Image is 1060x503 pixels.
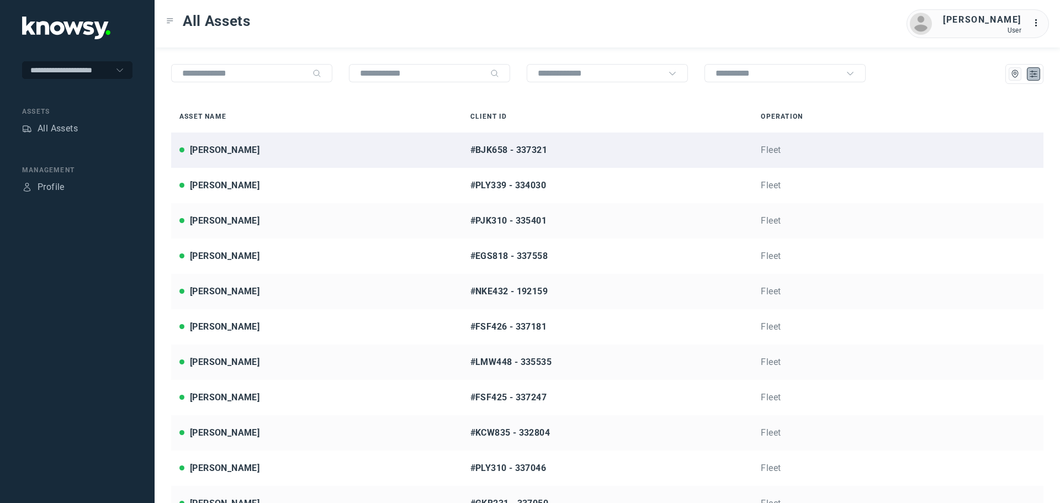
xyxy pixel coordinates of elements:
div: [PERSON_NAME] [190,285,259,298]
div: [PERSON_NAME] [943,13,1021,27]
div: #BJK658 - 337321 [470,144,745,157]
img: Application Logo [22,17,110,39]
a: [PERSON_NAME]#PLY310 - 337046Fleet [171,451,1043,486]
div: Client ID [470,112,745,121]
div: Assets [22,107,132,117]
div: Management [22,165,132,175]
div: #FSF425 - 337247 [470,391,745,404]
div: User [943,27,1021,34]
div: List [1029,69,1038,79]
div: #EGS818 - 337558 [470,250,745,263]
a: [PERSON_NAME]#PJK310 - 335401Fleet [171,203,1043,239]
div: Fleet [761,250,1035,263]
div: : [1032,17,1046,31]
div: [PERSON_NAME] [190,356,259,369]
a: [PERSON_NAME]#BJK658 - 337321Fleet [171,133,1043,168]
div: Operation [761,112,1035,121]
div: Fleet [761,356,1035,369]
div: [PERSON_NAME] [190,426,259,440]
div: Fleet [761,391,1035,404]
div: [PERSON_NAME] [190,320,259,333]
div: #LMW448 - 335535 [470,356,745,369]
div: [PERSON_NAME] [190,250,259,263]
div: #KCW835 - 332804 [470,426,745,440]
div: Fleet [761,426,1035,440]
a: [PERSON_NAME]#NKE432 - 192159Fleet [171,274,1043,309]
div: Fleet [761,462,1035,475]
div: [PERSON_NAME] [190,144,259,157]
div: All Assets [38,122,78,135]
div: Assets [22,124,32,134]
div: Map [1010,69,1020,79]
div: Fleet [761,320,1035,333]
a: [PERSON_NAME]#FSF426 - 337181Fleet [171,309,1043,345]
div: [PERSON_NAME] [190,179,259,192]
a: [PERSON_NAME]#EGS818 - 337558Fleet [171,239,1043,274]
div: : [1032,17,1046,30]
div: Toggle Menu [166,17,174,25]
div: Fleet [761,179,1035,192]
div: Search [312,69,321,78]
a: AssetsAll Assets [22,122,78,135]
div: #PLY339 - 334030 [470,179,745,192]
a: [PERSON_NAME]#KCW835 - 332804Fleet [171,415,1043,451]
a: [PERSON_NAME]#PLY339 - 334030Fleet [171,168,1043,203]
div: [PERSON_NAME] [190,214,259,227]
span: All Assets [183,11,251,31]
a: [PERSON_NAME]#LMW448 - 335535Fleet [171,345,1043,380]
div: [PERSON_NAME] [190,391,259,404]
div: Fleet [761,285,1035,298]
a: [PERSON_NAME]#FSF425 - 337247Fleet [171,380,1043,415]
div: Search [490,69,499,78]
div: Profile [38,181,65,194]
div: #NKE432 - 192159 [470,285,745,298]
a: ProfileProfile [22,181,65,194]
div: #FSF426 - 337181 [470,320,745,333]
div: #PLY310 - 337046 [470,462,745,475]
div: #PJK310 - 335401 [470,214,745,227]
img: avatar.png [910,13,932,35]
div: Fleet [761,214,1035,227]
div: Asset Name [179,112,454,121]
div: [PERSON_NAME] [190,462,259,475]
tspan: ... [1033,19,1044,27]
div: Profile [22,182,32,192]
div: Fleet [761,144,1035,157]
